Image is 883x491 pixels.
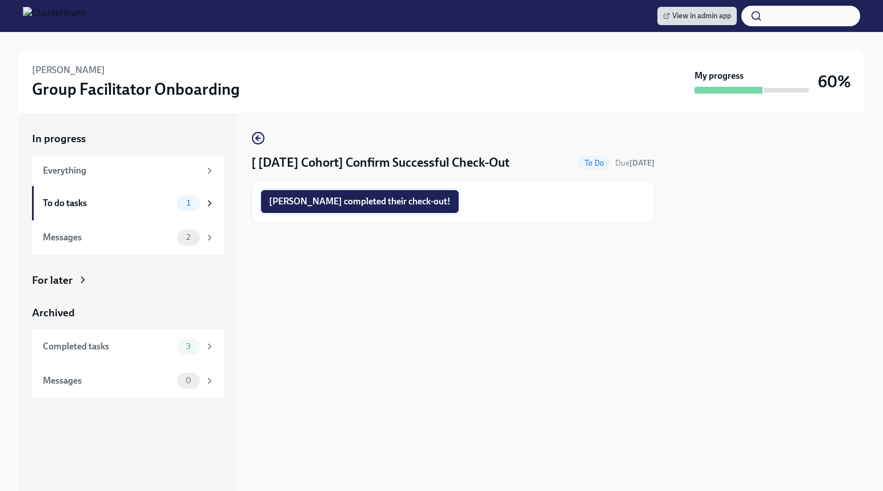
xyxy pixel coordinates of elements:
[32,155,224,186] a: Everything
[269,196,451,207] span: [PERSON_NAME] completed their check-out!
[43,197,172,210] div: To do tasks
[32,131,224,146] a: In progress
[180,199,197,207] span: 1
[179,376,198,385] span: 0
[43,340,172,353] div: Completed tasks
[818,71,851,92] h3: 60%
[32,186,224,220] a: To do tasks1
[43,231,172,244] div: Messages
[23,7,86,25] img: CharlieHealth
[43,375,172,387] div: Messages
[32,79,240,99] h3: Group Facilitator Onboarding
[32,364,224,398] a: Messages0
[663,10,731,22] span: View in admin app
[32,329,224,364] a: Completed tasks3
[251,154,509,171] h4: [ [DATE] Cohort] Confirm Successful Check-Out
[179,342,198,351] span: 3
[615,158,655,168] span: August 30th, 2025 10:00
[578,159,611,167] span: To Do
[32,220,224,255] a: Messages2
[32,273,224,288] a: For later
[615,158,655,168] span: Due
[629,158,655,168] strong: [DATE]
[43,164,200,177] div: Everything
[657,7,737,25] a: View in admin app
[32,305,224,320] a: Archived
[261,190,459,213] button: [PERSON_NAME] completed their check-out!
[179,233,197,242] span: 2
[32,64,105,77] h6: [PERSON_NAME]
[32,273,73,288] div: For later
[695,70,744,82] strong: My progress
